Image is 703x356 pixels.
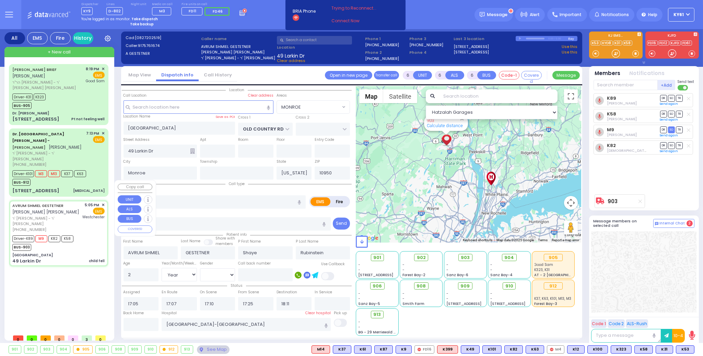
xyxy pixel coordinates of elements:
span: 0 [95,335,106,341]
div: BLS [396,345,412,354]
a: [PERSON_NAME] [12,131,64,150]
span: - [446,262,448,267]
a: K58 [607,111,616,116]
span: TR [676,142,683,149]
span: Call type [225,181,248,186]
button: Toggle fullscreen view [564,89,578,103]
label: Last Name [181,238,200,244]
button: COVERED [118,225,152,233]
a: Send again [660,118,678,122]
button: 10-4 [672,329,685,343]
label: [PHONE_NUMBER] [365,42,399,47]
input: Search hospital [162,318,331,331]
span: K37, K63, K101, M13, M3 [535,296,572,301]
span: - [490,291,492,296]
span: BRIA Phone [293,8,316,14]
span: BUS-905 [12,102,32,109]
img: Logo [27,10,73,19]
div: Fire [50,32,71,44]
span: Important [560,12,582,18]
span: Driver-K101 [12,170,34,177]
span: [PERSON_NAME] [12,73,45,79]
span: Alert [530,12,540,18]
label: Cad: [126,35,199,41]
a: FD16 [647,40,658,46]
span: - [359,262,361,267]
button: Message [552,71,580,79]
label: EMS [311,197,330,206]
label: Clear address [248,93,273,98]
label: Gender [200,261,213,266]
div: BLS [656,345,673,354]
a: 903 [608,199,618,204]
span: Phone 1 [365,36,407,42]
label: En Route [162,290,177,295]
span: 7:13 PM [86,131,99,136]
div: 905 [544,254,563,261]
span: Shia Grunhut [607,148,678,153]
a: Open this area in Google Maps (opens a new window) [358,234,380,243]
span: KY9 [81,7,93,15]
div: 910 [145,346,157,353]
button: Code 2 [608,319,625,328]
span: MONROE [277,101,340,113]
label: Night unit [131,2,146,7]
span: Message [487,11,508,18]
label: P Last Name [296,239,318,244]
span: [PERSON_NAME] [49,144,82,150]
a: [STREET_ADDRESS] [454,44,489,50]
span: K323 [34,94,46,100]
label: City [124,159,131,164]
span: 9175761674 [138,43,160,48]
span: 909 [461,283,470,290]
span: 0 [54,335,65,341]
label: Apt [200,137,206,143]
span: Driver-K89 [12,235,34,242]
button: Covered [521,71,542,79]
button: ALS [445,71,464,79]
div: BLS [526,345,544,354]
span: 3 [82,335,92,341]
button: ALS [118,205,141,213]
a: K53 [591,40,600,46]
span: Phone 2 [365,50,407,56]
a: 903 [427,118,434,123]
label: KJ EMS... [589,34,643,39]
span: - [402,267,405,272]
span: Phone 4 [409,50,451,56]
span: 906 [373,283,382,290]
span: MONROE [281,104,301,111]
label: From Scene [238,290,259,295]
span: TR [676,95,683,101]
button: Members [595,70,621,77]
label: P First Name [238,239,261,244]
span: 8:19 PM [86,66,99,72]
a: Send again [660,102,678,106]
label: Last 3 location [454,36,516,42]
div: child fell [89,258,105,263]
label: Township [200,159,217,164]
button: Code-1 [499,71,519,79]
div: BLS [461,345,480,354]
span: D-802 [106,7,123,15]
label: Use Callback [321,261,345,267]
div: 909 [128,346,141,353]
span: M3 [159,8,165,14]
label: Destination [277,290,297,295]
span: Clear address [277,58,305,63]
span: BUS-903 [12,244,31,251]
label: Dispatcher [81,2,98,7]
input: Search a contact [277,36,352,45]
span: SO [668,95,675,101]
input: Search member [594,80,658,90]
img: red-radio-icon.svg [418,348,421,351]
span: DR [660,95,667,101]
a: Open in new page [325,71,372,79]
span: 0 [68,335,78,341]
span: DR [660,142,667,149]
span: EMS [93,72,105,78]
label: KJFD [645,34,699,39]
span: You're logged in as monitor. [81,16,130,22]
span: Good Sam [86,78,105,84]
div: 912 [160,346,178,353]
